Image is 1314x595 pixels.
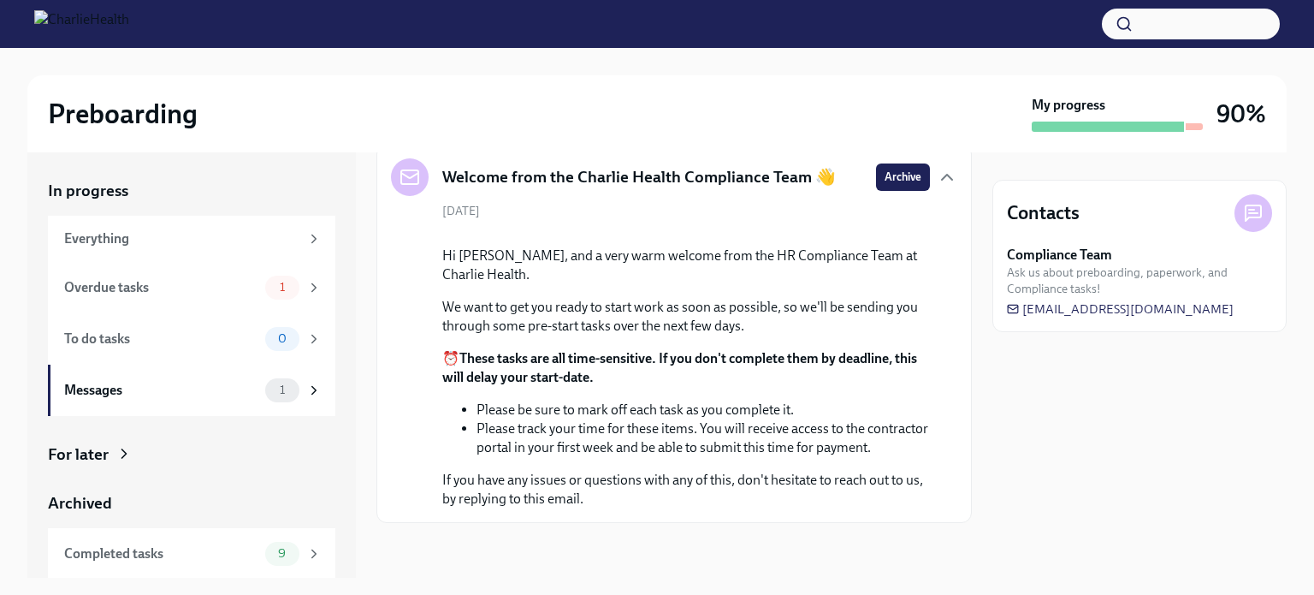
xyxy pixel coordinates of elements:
span: 1 [269,281,295,294]
li: Please track your time for these items. You will receive access to the contractor portal in your ... [476,419,930,457]
span: 1 [269,384,295,396]
a: To do tasks0 [48,313,335,365]
span: 0 [268,332,297,345]
h3: 90% [1216,98,1266,129]
strong: Compliance Team [1007,246,1112,265]
a: Everything [48,216,335,262]
strong: These tasks are all time-sensitive. If you don't complete them by deadline, this will delay your ... [442,350,917,385]
img: CharlieHealth [34,10,129,38]
div: For later [48,443,109,466]
div: Overdue tasks [64,278,258,297]
span: Ask us about preboarding, paperwork, and Compliance tasks! [1007,265,1272,297]
p: We want to get you ready to start work as soon as possible, so we'll be sending you through some ... [442,298,930,336]
button: Archive [876,164,930,191]
a: [EMAIL_ADDRESS][DOMAIN_NAME] [1007,300,1234,318]
a: Completed tasks9 [48,528,335,580]
div: Messages [64,381,258,400]
a: Archived [48,492,335,515]
h2: Preboarding [48,97,198,131]
p: Hi [PERSON_NAME], and a very warm welcome from the HR Compliance Team at Charlie Health. [442,247,930,284]
p: If you have any issues or questions with any of this, don't hesitate to reach out to us, by reply... [442,471,930,509]
h5: Welcome from the Charlie Health Compliance Team 👋 [442,166,836,188]
a: In progress [48,180,335,202]
a: Overdue tasks1 [48,262,335,313]
span: Archive [885,169,921,186]
div: To do tasks [64,330,258,348]
div: Completed tasks [64,544,258,563]
h4: Contacts [1007,200,1080,226]
strong: My progress [1032,96,1105,115]
p: ⏰ [442,349,930,387]
a: For later [48,443,335,466]
a: Messages1 [48,365,335,416]
span: [DATE] [442,203,480,219]
li: Please be sure to mark off each task as you complete it. [476,401,930,419]
span: 9 [268,547,296,560]
div: Everything [64,229,299,248]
